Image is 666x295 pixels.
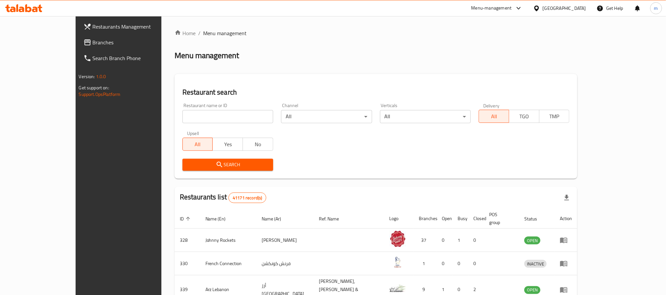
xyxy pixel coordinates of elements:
[479,110,509,123] button: All
[188,161,268,169] span: Search
[79,72,95,81] span: Version:
[539,110,570,123] button: TMP
[483,103,500,108] label: Delivery
[243,138,273,151] button: No
[93,23,181,31] span: Restaurants Management
[524,260,547,268] span: INACTIVE
[182,159,273,171] button: Search
[560,236,572,244] div: Menu
[471,4,512,12] div: Menu-management
[524,286,540,294] span: OPEN
[256,229,314,252] td: [PERSON_NAME]
[79,83,109,92] span: Get support on:
[93,38,181,46] span: Branches
[78,50,187,66] a: Search Branch Phone
[182,138,213,151] button: All
[180,215,192,223] span: ID
[175,50,239,61] h2: Menu management
[79,90,121,99] a: Support.OpsPlatform
[414,209,437,229] th: Branches
[182,87,570,97] h2: Restaurant search
[453,229,468,252] td: 1
[560,260,572,267] div: Menu
[524,237,540,244] span: OPEN
[453,209,468,229] th: Busy
[180,192,267,203] h2: Restaurants list
[200,229,257,252] td: Johnny Rockets
[175,29,578,37] nav: breadcrumb
[468,209,484,229] th: Closed
[185,140,210,149] span: All
[246,140,271,149] span: No
[93,54,181,62] span: Search Branch Phone
[512,112,537,121] span: TGO
[414,252,437,275] td: 1
[555,209,577,229] th: Action
[380,110,471,123] div: All
[542,112,567,121] span: TMP
[175,252,200,275] td: 330
[437,252,453,275] td: 0
[468,229,484,252] td: 0
[96,72,106,81] span: 1.0.0
[390,254,406,270] img: French Connection
[78,34,187,50] a: Branches
[524,260,547,268] div: INACTIVE
[203,29,247,37] span: Menu management
[319,215,347,223] span: Ref. Name
[543,5,586,12] div: [GEOGRAPHIC_DATA]
[489,211,511,226] span: POS group
[215,140,240,149] span: Yes
[482,112,507,121] span: All
[228,193,266,203] div: Total records count
[390,231,406,247] img: Johnny Rockets
[229,195,266,201] span: 41171 record(s)
[437,209,453,229] th: Open
[559,190,575,206] div: Export file
[198,29,201,37] li: /
[524,215,546,223] span: Status
[256,252,314,275] td: فرنش كونكشن
[187,131,199,136] label: Upsell
[437,229,453,252] td: 0
[262,215,290,223] span: Name (Ar)
[200,252,257,275] td: French Connection
[212,138,243,151] button: Yes
[468,252,484,275] td: 0
[78,19,187,34] a: Restaurants Management
[509,110,539,123] button: TGO
[384,209,414,229] th: Logo
[414,229,437,252] td: 37
[281,110,372,123] div: All
[182,110,273,123] input: Search for restaurant name or ID..
[205,215,234,223] span: Name (En)
[453,252,468,275] td: 0
[560,286,572,294] div: Menu
[654,5,658,12] span: m
[175,229,200,252] td: 328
